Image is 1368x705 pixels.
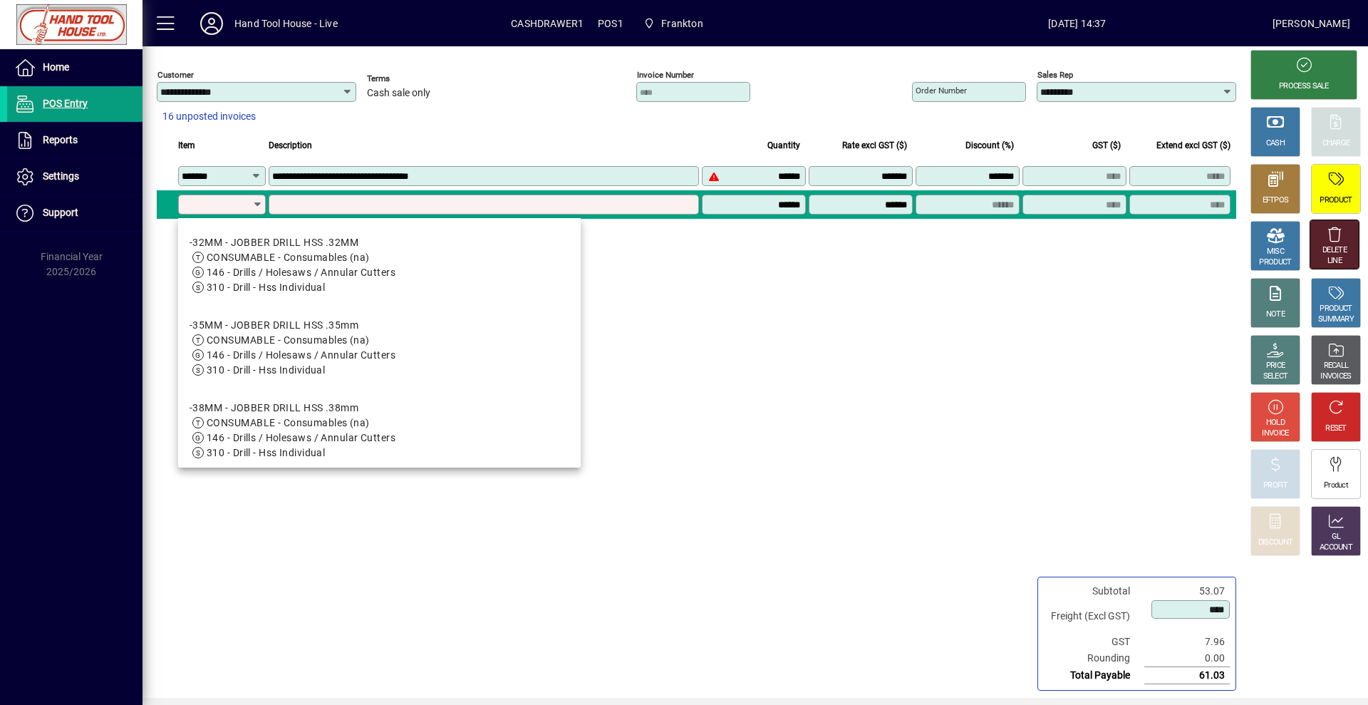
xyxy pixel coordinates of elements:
mat-option: -35MM - JOBBER DRILL HSS .35mm [178,307,581,389]
div: GL [1332,532,1341,542]
div: MISC [1267,247,1284,257]
mat-label: Sales rep [1037,70,1073,80]
mat-option: -32MM - JOBBER DRILL HSS .32MM [178,224,581,307]
a: Home [7,50,142,86]
a: Support [7,195,142,231]
a: Settings [7,159,142,195]
span: Settings [43,170,79,182]
div: PRODUCT [1320,195,1352,206]
td: 53.07 [1144,583,1230,599]
span: 310 - Drill - Hss Individual [207,282,325,293]
span: Extend excl GST ($) [1156,138,1230,153]
div: CHARGE [1322,138,1350,149]
td: 61.03 [1144,667,1230,684]
span: 16 unposted invoices [162,109,256,124]
div: LINE [1327,256,1342,267]
span: Description [269,138,312,153]
span: 146 - Drills / Holesaws / Annular Cutters [207,432,395,443]
div: RECALL [1324,361,1349,371]
mat-label: Order number [916,86,967,96]
span: CONSUMABLE - Consumables (na) [207,252,370,263]
span: Cash sale only [367,88,430,99]
div: INVOICE [1262,428,1288,439]
div: EFTPOS [1263,195,1289,206]
div: DISCOUNT [1258,537,1292,548]
span: Discount (%) [965,138,1014,153]
mat-label: Invoice number [637,70,694,80]
div: RESET [1325,423,1347,434]
span: Quantity [767,138,800,153]
div: [PERSON_NAME] [1273,12,1350,35]
span: POS1 [598,12,623,35]
div: INVOICES [1320,371,1351,382]
td: Subtotal [1044,583,1144,599]
span: CONSUMABLE - Consumables (na) [207,334,370,346]
span: CASHDRAWER1 [511,12,584,35]
span: 310 - Drill - Hss Individual [207,447,325,458]
span: 310 - Drill - Hss Individual [207,364,325,376]
span: Reports [43,134,78,145]
button: 16 unposted invoices [157,104,261,130]
span: Item [178,138,195,153]
mat-option: -38MM - JOBBER DRILL HSS .38mm [178,389,581,472]
div: CASH [1266,138,1285,149]
div: -32MM - JOBBER DRILL HSS .32MM [190,235,395,250]
span: Rate excl GST ($) [842,138,907,153]
span: Frankton [661,12,703,35]
div: -35MM - JOBBER DRILL HSS .35mm [190,318,395,333]
span: POS Entry [43,98,88,109]
div: DELETE [1322,245,1347,256]
button: Profile [189,11,234,36]
div: HOLD [1266,418,1285,428]
div: PRODUCT [1320,304,1352,314]
div: PRODUCT [1259,257,1291,268]
div: SELECT [1263,371,1288,382]
div: Hand Tool House - Live [234,12,338,35]
span: CONSUMABLE - Consumables (na) [207,417,370,428]
td: GST [1044,634,1144,650]
div: PROCESS SALE [1279,81,1329,92]
span: [DATE] 14:37 [882,12,1273,35]
td: Total Payable [1044,667,1144,684]
span: Home [43,61,69,73]
td: Freight (Excl GST) [1044,599,1144,634]
span: GST ($) [1092,138,1121,153]
div: SUMMARY [1318,314,1354,325]
span: Terms [367,74,452,83]
span: 146 - Drills / Holesaws / Annular Cutters [207,267,395,278]
div: PROFIT [1263,480,1287,491]
div: Product [1324,480,1348,491]
span: Frankton [638,11,709,36]
mat-label: Customer [157,70,194,80]
div: -38MM - JOBBER DRILL HSS .38mm [190,401,395,416]
div: PRICE [1266,361,1285,371]
div: NOTE [1266,309,1285,320]
div: ACCOUNT [1320,542,1352,553]
span: Support [43,207,78,218]
td: Rounding [1044,650,1144,667]
span: 146 - Drills / Holesaws / Annular Cutters [207,349,395,361]
td: 7.96 [1144,634,1230,650]
td: 0.00 [1144,650,1230,667]
a: Reports [7,123,142,158]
